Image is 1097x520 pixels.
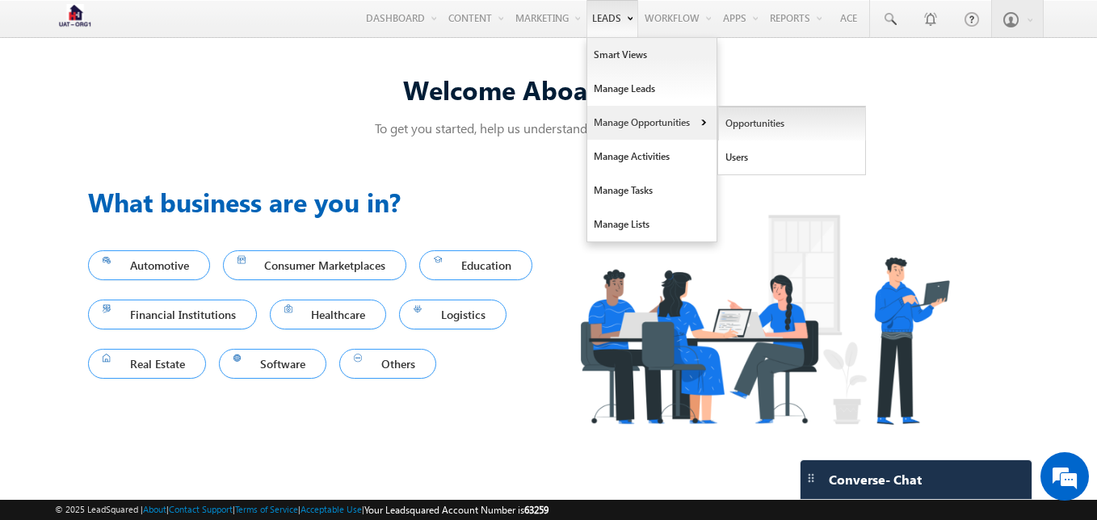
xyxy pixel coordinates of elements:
[829,472,922,487] span: Converse - Chat
[587,38,717,72] a: Smart Views
[103,353,191,375] span: Real Estate
[88,120,1009,136] p: To get you started, help us understand a few things about you!
[587,106,717,140] a: Manage Opportunities
[84,85,271,106] div: Chat with us now
[524,504,548,516] span: 63259
[55,502,548,518] span: © 2025 LeadSquared | | | | |
[235,504,298,514] a: Terms of Service
[364,504,548,516] span: Your Leadsquared Account Number is
[548,182,980,456] img: Industry.png
[88,72,1009,107] div: Welcome Aboard! Paras
[414,304,492,325] span: Logistics
[220,404,293,426] em: Start Chat
[143,504,166,514] a: About
[27,85,68,106] img: d_60004797649_company_0_60004797649
[103,304,242,325] span: Financial Institutions
[587,208,717,241] a: Manage Lists
[21,149,295,390] textarea: Type your message and hit 'Enter'
[718,107,866,140] a: Opportunities
[88,182,548,221] h3: What business are you in?
[265,8,304,47] div: Minimize live chat window
[354,353,422,375] span: Others
[805,472,817,484] img: carter-drag
[169,504,233,514] a: Contact Support
[301,504,362,514] a: Acceptable Use
[237,254,393,276] span: Consumer Marketplaces
[434,254,518,276] span: Education
[103,254,195,276] span: Automotive
[718,140,866,174] a: Users
[587,174,717,208] a: Manage Tasks
[55,4,95,32] img: Custom Logo
[284,304,372,325] span: Healthcare
[587,72,717,106] a: Manage Leads
[233,353,313,375] span: Software
[587,140,717,174] a: Manage Activities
